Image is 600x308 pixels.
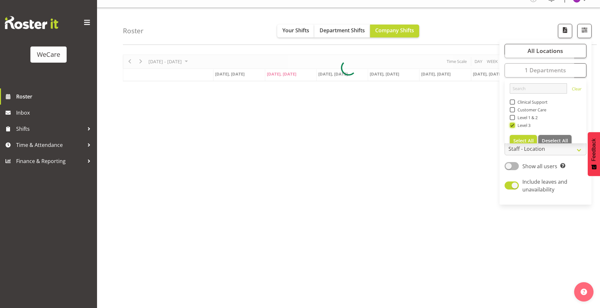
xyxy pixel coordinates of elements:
span: Department Shifts [320,27,365,34]
button: Feedback - Show survey [588,132,600,176]
span: Feedback [591,139,597,161]
span: Shifts [16,124,84,134]
a: Clear [572,86,582,94]
button: Your Shifts [277,25,314,37]
span: Finance & Reporting [16,156,84,166]
span: Company Shifts [375,27,414,34]
span: Clinical Support [515,99,548,105]
span: Show all users [522,163,557,170]
span: Roster [16,92,94,101]
span: Time & Attendance [16,140,84,150]
span: Select All [513,138,534,144]
input: Search [510,83,567,94]
span: Inbox [16,108,94,118]
button: Download a PDF of the roster according to the set date range. [558,24,572,38]
span: Your Shifts [282,27,309,34]
span: Level 3 [515,123,531,128]
button: Filter Shifts [577,24,592,38]
h4: Roster [123,27,144,35]
span: Level 1 & 2 [515,115,538,120]
button: Department Shifts [314,25,370,37]
span: Include leaves and unavailability [522,178,567,193]
span: All Locations [528,47,563,55]
button: Company Shifts [370,25,419,37]
img: help-xxl-2.png [581,289,587,295]
button: All Locations [505,44,586,58]
button: Select All [510,135,537,147]
button: Deselect All [538,135,572,147]
span: Deselect All [542,138,568,144]
div: WeCare [37,50,60,59]
img: Rosterit website logo [5,16,58,29]
span: Customer Care [515,107,547,112]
